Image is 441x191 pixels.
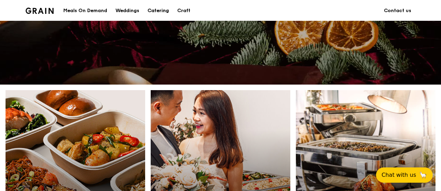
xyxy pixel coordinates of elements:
[173,0,195,21] a: Craft
[148,0,169,21] div: Catering
[63,0,107,21] div: Meals On Demand
[177,0,190,21] div: Craft
[143,0,173,21] a: Catering
[382,171,416,179] span: Chat with us
[419,171,427,179] span: 🦙
[26,8,54,14] img: Grain
[111,0,143,21] a: Weddings
[115,0,139,21] div: Weddings
[380,0,415,21] a: Contact us
[376,167,433,183] button: Chat with us🦙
